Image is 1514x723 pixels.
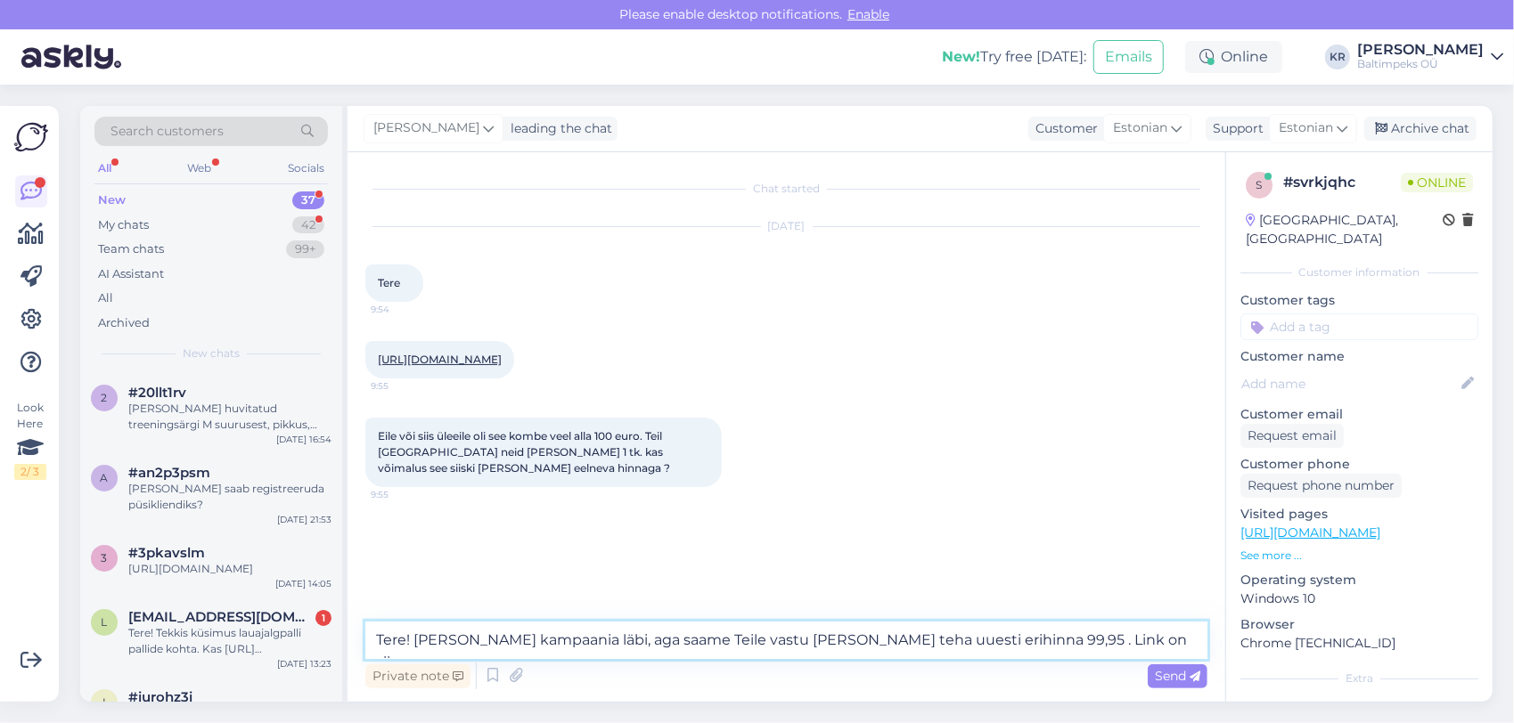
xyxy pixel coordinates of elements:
[98,240,164,258] div: Team chats
[1240,313,1478,340] input: Add a tag
[14,400,46,480] div: Look Here
[128,561,331,577] div: [URL][DOMAIN_NAME]
[128,609,314,625] span: lmaljasmae@gmail.com
[1325,45,1350,69] div: KR
[365,181,1207,197] div: Chat started
[378,429,670,475] span: Eile või siis üleeile oli see kombe veel alla 100 euro. Teil [GEOGRAPHIC_DATA] neid [PERSON_NAME]...
[1240,697,1478,716] p: Notes
[98,265,164,283] div: AI Assistant
[378,353,502,366] a: [URL][DOMAIN_NAME]
[1240,405,1478,424] p: Customer email
[286,240,324,258] div: 99+
[98,216,149,234] div: My chats
[1240,264,1478,280] div: Customer information
[1240,424,1344,448] div: Request email
[128,481,331,513] div: [PERSON_NAME] saab registreeruda püsikliendiks?
[1240,634,1478,653] p: Chrome [TECHNICAL_ID]
[315,610,331,626] div: 1
[1240,474,1402,498] div: Request phone number
[1357,57,1484,71] div: Baltimpeks OÜ
[1240,615,1478,634] p: Browser
[1240,548,1478,564] p: See more ...
[101,471,109,484] span: a
[102,695,106,709] span: i
[1357,43,1484,57] div: [PERSON_NAME]
[1401,173,1473,192] span: Online
[1241,374,1458,394] input: Add name
[1279,118,1333,138] span: Estonian
[371,303,438,316] span: 9:54
[371,488,438,501] span: 9:55
[102,615,108,629] span: l
[378,276,400,289] span: Tere
[1185,41,1282,73] div: Online
[1028,119,1098,138] div: Customer
[277,513,331,526] div: [DATE] 21:53
[365,621,1207,659] textarea: Tere! [PERSON_NAME] kampaania läbi, aga saame Teile vastu [PERSON_NAME] teha uuesti erihinna 99,9...
[1113,118,1167,138] span: Estonian
[373,118,479,138] span: [PERSON_NAME]
[1364,117,1477,141] div: Archive chat
[371,379,438,393] span: 9:55
[98,289,113,307] div: All
[1240,291,1478,310] p: Customer tags
[365,664,471,688] div: Private note
[110,122,224,141] span: Search customers
[184,157,216,180] div: Web
[98,314,150,332] div: Archived
[1155,668,1200,684] span: Send
[128,689,192,705] span: #iurohz3i
[1240,524,1380,540] a: [URL][DOMAIN_NAME]
[842,6,895,22] span: Enable
[94,157,115,180] div: All
[1240,347,1478,366] p: Customer name
[128,385,186,401] span: #20llt1rv
[102,391,108,404] span: 2
[1240,455,1478,474] p: Customer phone
[14,464,46,480] div: 2 / 3
[1283,172,1401,193] div: # svrkjqhc
[942,46,1086,68] div: Try free [DATE]:
[183,345,240,361] span: New chats
[942,48,980,65] b: New!
[1093,40,1164,74] button: Emails
[128,545,205,561] span: #3pkavslm
[1246,211,1443,248] div: [GEOGRAPHIC_DATA], [GEOGRAPHIC_DATA]
[1357,43,1503,71] a: [PERSON_NAME]Baltimpeks OÜ
[275,577,331,590] div: [DATE] 14:05
[1256,178,1263,191] span: s
[292,191,324,209] div: 37
[284,157,328,180] div: Socials
[1240,670,1478,686] div: Extra
[1240,571,1478,589] p: Operating system
[365,218,1207,234] div: [DATE]
[102,551,108,565] span: 3
[1240,505,1478,524] p: Visited pages
[277,657,331,670] div: [DATE] 13:23
[1240,589,1478,608] p: Windows 10
[1206,119,1264,138] div: Support
[128,625,331,657] div: Tere! Tekkis küsimus lauajalgpalli pallide kohta. Kas [URL][DOMAIN_NAME] hind kehtib ühele pallil...
[503,119,612,138] div: leading the chat
[292,216,324,234] div: 42
[276,433,331,446] div: [DATE] 16:54
[128,401,331,433] div: [PERSON_NAME] huvitatud treeningsärgi M suurusest, pikkus, rinnaümbermõõt.
[128,465,210,481] span: #an2p3psm
[98,191,126,209] div: New
[14,120,48,154] img: Askly Logo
